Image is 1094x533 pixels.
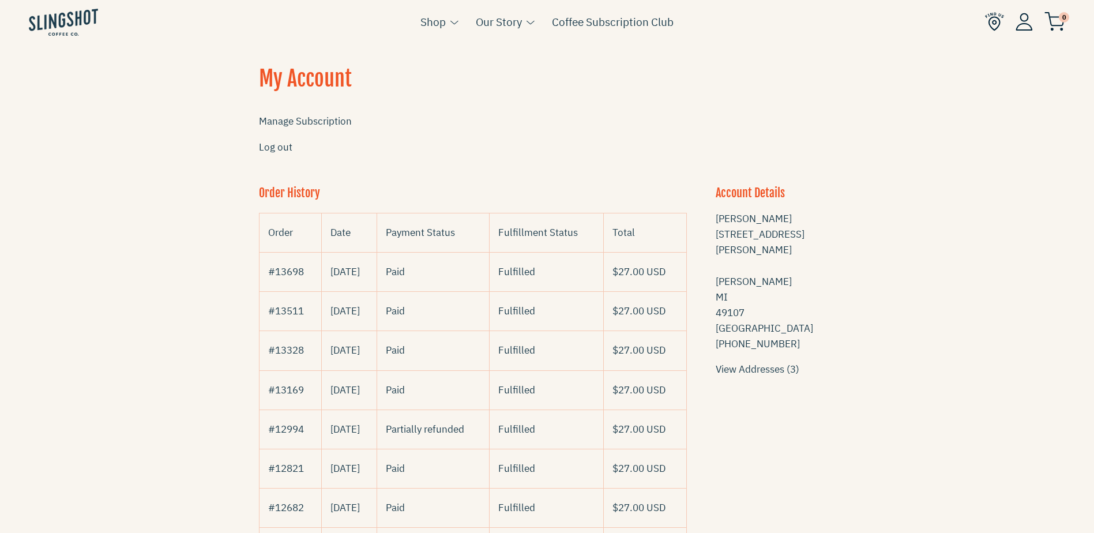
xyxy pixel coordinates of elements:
[498,384,535,396] a: Fulfilled
[259,115,352,127] a: Manage Subscription
[330,501,360,514] a: [DATE]
[268,265,304,278] a: #13698
[604,213,687,252] th: Total
[498,501,535,514] a: Fulfilled
[498,344,535,356] a: Fulfilled
[386,423,464,436] a: Partially refunded
[386,305,405,317] a: Paid
[612,344,666,356] a: $27.00 USD
[259,185,320,201] h4: Order History
[716,211,836,352] p: [PERSON_NAME] [STREET_ADDRESS][PERSON_NAME] [PERSON_NAME] MI 49107 [GEOGRAPHIC_DATA] [PHONE_NUMBER]
[1016,13,1033,31] img: Account
[1044,12,1065,31] img: cart
[716,185,836,201] h4: Account Details
[330,423,360,436] a: [DATE]
[330,462,360,475] a: [DATE]
[330,344,360,356] a: [DATE]
[330,384,360,396] a: [DATE]
[386,384,405,396] a: Paid
[322,213,377,252] th: Date
[612,384,666,396] a: $27.00 USD
[1059,12,1069,22] span: 0
[612,501,666,514] a: $27.00 USD
[386,344,405,356] a: Paid
[259,141,292,153] a: Log out
[268,423,304,436] a: #12994
[612,305,666,317] a: $27.00 USD
[498,265,535,278] a: Fulfilled
[268,344,304,356] a: #13328
[498,423,535,436] a: Fulfilled
[490,213,604,252] th: Fulfillment Status
[377,213,490,252] th: Payment Status
[498,305,535,317] a: Fulfilled
[386,462,405,475] a: Paid
[268,462,304,475] a: #12821
[552,13,674,31] a: Coffee Subscription Club
[1044,15,1065,29] a: 0
[386,501,405,514] a: Paid
[268,384,304,396] a: #13169
[612,462,666,475] a: $27.00 USD
[498,462,535,475] a: Fulfilled
[268,305,304,317] a: #13511
[259,65,352,93] h1: My Account
[330,305,360,317] a: [DATE]
[268,501,304,514] a: #12682
[612,265,666,278] a: $27.00 USD
[716,363,799,376] a: View Addresses (3)
[985,12,1004,31] img: Find Us
[259,213,322,252] th: Order
[386,265,405,278] a: Paid
[612,423,666,436] a: $27.00 USD
[476,13,522,31] a: Our Story
[330,265,360,278] a: [DATE]
[420,13,446,31] a: Shop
